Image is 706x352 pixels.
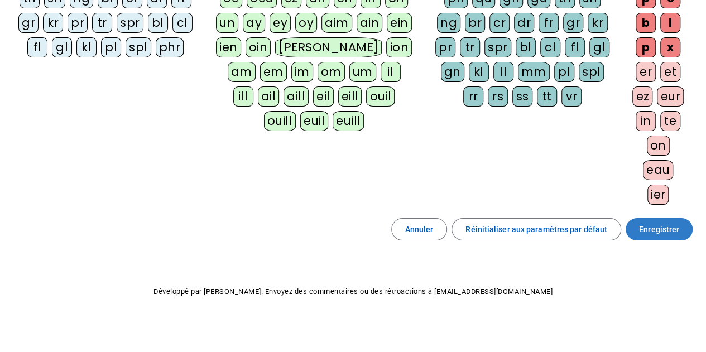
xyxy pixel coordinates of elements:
[260,62,287,82] div: em
[357,13,383,33] div: ain
[540,37,560,57] div: cl
[321,13,352,33] div: aim
[632,86,652,107] div: ez
[484,37,511,57] div: spr
[660,111,680,131] div: te
[437,13,460,33] div: ng
[626,218,693,240] button: Enregistrer
[156,37,184,57] div: phr
[318,62,345,82] div: om
[636,13,656,33] div: b
[233,86,253,107] div: ill
[338,86,362,107] div: eill
[488,86,508,107] div: rs
[18,13,39,33] div: gr
[579,62,604,82] div: spl
[275,37,382,57] div: [PERSON_NAME]
[270,13,291,33] div: ey
[27,37,47,57] div: fl
[387,13,412,33] div: ein
[101,37,121,57] div: pl
[452,218,621,240] button: Réinitialiser aux paramètres par défaut
[435,37,455,57] div: pr
[647,136,670,156] div: on
[518,62,550,82] div: mm
[441,62,464,82] div: gn
[313,86,334,107] div: eil
[636,111,656,131] div: in
[460,37,480,57] div: tr
[636,62,656,82] div: er
[258,86,280,107] div: ail
[639,223,679,236] span: Enregistrer
[660,13,680,33] div: l
[643,160,674,180] div: eau
[647,185,669,205] div: ier
[589,37,609,57] div: gl
[300,111,328,131] div: euil
[657,86,684,107] div: eur
[246,37,271,57] div: oin
[68,13,88,33] div: pr
[243,13,265,33] div: ay
[512,86,532,107] div: ss
[216,13,238,33] div: un
[381,62,401,82] div: il
[636,37,656,57] div: p
[539,13,559,33] div: fr
[366,86,395,107] div: ouil
[264,111,296,131] div: ouill
[284,86,309,107] div: aill
[588,13,608,33] div: kr
[469,62,489,82] div: kl
[405,223,434,236] span: Annuler
[291,62,313,82] div: im
[463,86,483,107] div: rr
[391,218,448,240] button: Annuler
[126,37,151,57] div: spl
[554,62,574,82] div: pl
[660,62,680,82] div: et
[465,223,607,236] span: Réinitialiser aux paramètres par défaut
[561,86,582,107] div: vr
[349,62,376,82] div: um
[537,86,557,107] div: tt
[516,37,536,57] div: bl
[660,37,680,57] div: x
[493,62,513,82] div: ll
[489,13,510,33] div: cr
[92,13,112,33] div: tr
[43,13,63,33] div: kr
[216,37,241,57] div: ien
[117,13,143,33] div: spr
[295,13,317,33] div: oy
[52,37,72,57] div: gl
[148,13,168,33] div: bl
[333,111,364,131] div: euill
[565,37,585,57] div: fl
[386,37,412,57] div: ion
[465,13,485,33] div: br
[228,62,256,82] div: am
[172,13,193,33] div: cl
[563,13,583,33] div: gr
[76,37,97,57] div: kl
[514,13,534,33] div: dr
[9,285,697,298] p: Développé par [PERSON_NAME]. Envoyez des commentaires ou des rétroactions à [EMAIL_ADDRESS][DOMAI...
